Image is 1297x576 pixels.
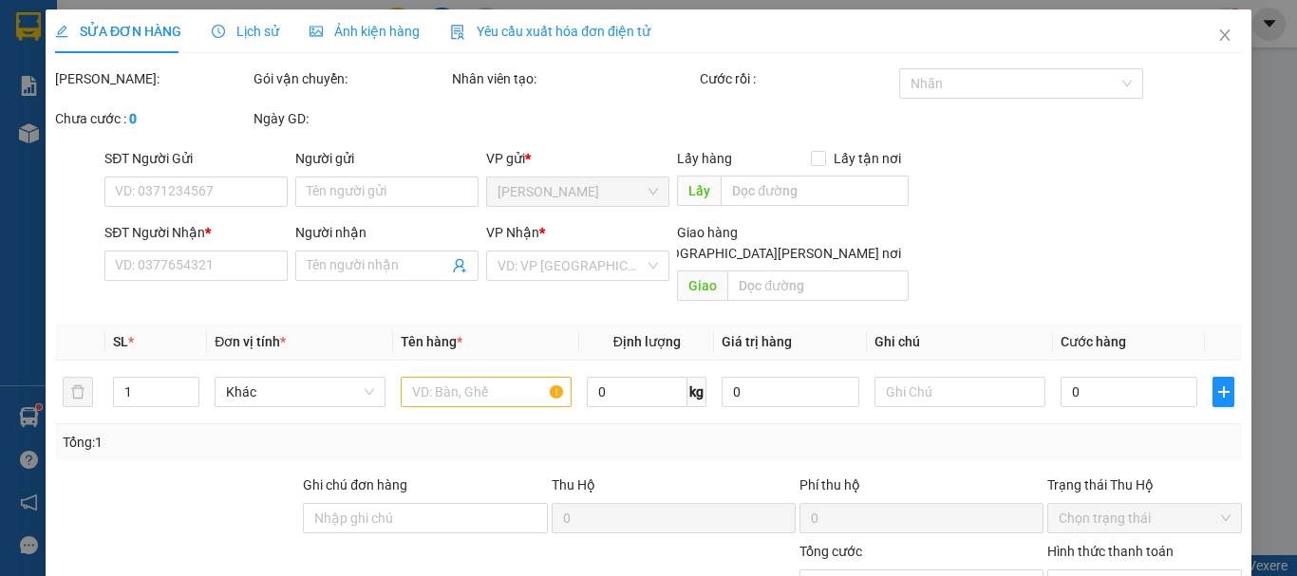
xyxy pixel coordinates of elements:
[63,377,93,407] button: delete
[450,24,650,39] span: Yêu cầu xuất hóa đơn điện tử
[1047,474,1242,495] div: Trạng thái Thu Hộ
[113,334,128,349] span: SL
[254,68,448,89] div: Gói vận chuyển:
[55,24,181,39] span: SỬA ĐƠN HÀNG
[212,24,279,39] span: Lịch sử
[1061,334,1126,349] span: Cước hàng
[310,25,323,38] span: picture
[498,177,658,206] span: Hồ Chí Minh
[401,377,572,407] input: VD: Bàn, Ghế
[867,324,1053,361] th: Ghi chú
[874,377,1045,407] input: Ghi Chú
[727,270,908,301] input: Dọc đường
[799,544,862,559] span: Tổng cước
[677,176,721,206] span: Lấy
[63,432,502,453] div: Tổng: 1
[1198,9,1251,63] button: Close
[226,378,374,406] span: Khác
[450,25,465,40] img: icon
[1047,544,1174,559] label: Hình thức thanh toán
[486,148,669,169] div: VP gửi
[551,477,594,492] span: Thu Hộ
[677,151,732,166] span: Lấy hàng
[641,243,908,264] span: [GEOGRAPHIC_DATA][PERSON_NAME] nơi
[612,334,680,349] span: Định lượng
[303,503,547,533] input: Ghi chú đơn hàng
[452,258,467,273] span: user-add
[799,474,1043,503] div: Phí thu hộ
[1059,504,1231,532] span: Chọn trạng thái
[486,225,539,240] span: VP Nhận
[295,222,479,243] div: Người nhận
[129,111,137,126] b: 0
[254,108,448,129] div: Ngày GD:
[825,148,908,169] span: Lấy tận nơi
[677,270,727,301] span: Giao
[722,334,792,349] span: Giá trị hàng
[721,176,908,206] input: Dọc đường
[1212,377,1234,407] button: plus
[401,334,462,349] span: Tên hàng
[212,25,225,38] span: clock-circle
[104,222,288,243] div: SĐT Người Nhận
[55,108,250,129] div: Chưa cước :
[310,24,420,39] span: Ảnh kiện hàng
[55,68,250,89] div: [PERSON_NAME]:
[1213,384,1233,399] span: plus
[452,68,696,89] div: Nhân viên tạo:
[295,148,479,169] div: Người gửi
[55,25,68,38] span: edit
[104,148,288,169] div: SĐT Người Gửi
[303,477,407,492] label: Ghi chú đơn hàng
[1217,28,1232,43] span: close
[700,68,894,89] div: Cước rồi :
[215,334,286,349] span: Đơn vị tính
[677,225,738,240] span: Giao hàng
[687,377,706,407] span: kg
